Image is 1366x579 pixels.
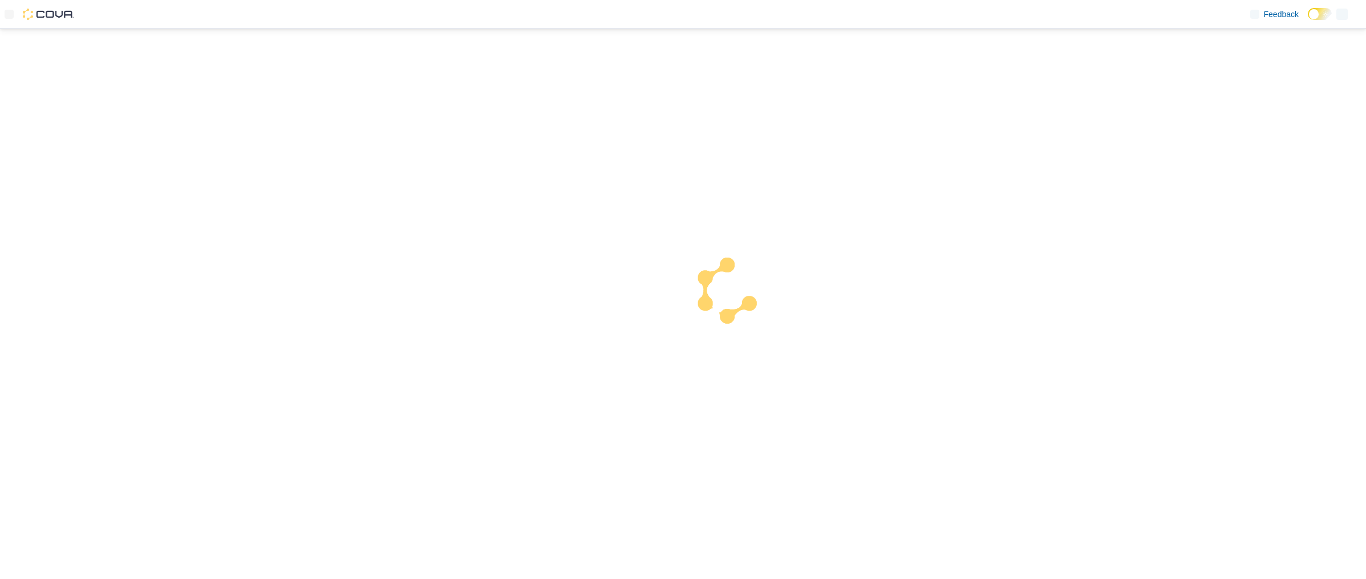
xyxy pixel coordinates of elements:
[683,249,769,335] img: cova-loader
[1308,8,1332,20] input: Dark Mode
[1246,3,1303,26] a: Feedback
[23,9,74,20] img: Cova
[1264,9,1299,20] span: Feedback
